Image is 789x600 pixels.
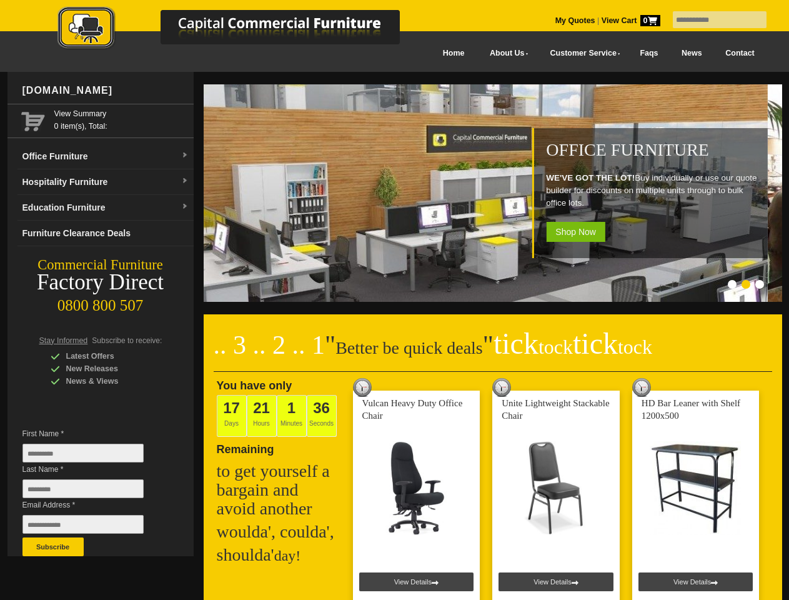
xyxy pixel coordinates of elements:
a: Education Furnituredropdown [17,195,194,221]
span: " [483,331,652,359]
img: tick tock deal clock [632,378,651,397]
input: Email Address * [22,515,144,534]
span: tock [618,336,652,358]
a: Contact [713,39,766,67]
a: Customer Service [536,39,628,67]
input: Last Name * [22,479,144,498]
a: My Quotes [555,16,595,25]
img: dropdown [181,152,189,159]
a: View Cart0 [599,16,660,25]
a: Office Furnituredropdown [17,144,194,169]
span: tock [538,336,573,358]
span: day! [274,547,301,564]
span: Email Address * [22,499,162,511]
a: Hospitality Furnituredropdown [17,169,194,195]
span: First Name * [22,427,162,440]
li: Page dot 2 [742,280,750,289]
span: Hours [247,395,277,437]
span: Shop Now [546,222,605,242]
span: 0 item(s), Total: [54,107,189,131]
span: Seconds [307,395,337,437]
div: 0800 800 507 [7,291,194,314]
span: Minutes [277,395,307,437]
a: News [670,39,713,67]
span: 17 [223,399,240,416]
a: About Us [476,39,536,67]
div: Latest Offers [51,350,169,362]
a: Capital Commercial Furniture Logo [23,6,460,56]
div: New Releases [51,362,169,375]
span: tick tick [494,327,652,360]
input: First Name * [22,444,144,462]
h2: to get yourself a bargain and avoid another [217,462,342,518]
h2: Better be quick deals [214,334,772,372]
div: Commercial Furniture [7,256,194,274]
span: 21 [253,399,270,416]
img: dropdown [181,177,189,185]
span: Days [217,395,247,437]
span: You have only [217,379,292,392]
img: Capital Commercial Furniture Logo [23,6,460,52]
span: 0 [640,15,660,26]
h2: woulda', coulda', [217,522,342,541]
div: Factory Direct [7,274,194,291]
span: Subscribe to receive: [92,336,162,345]
span: 36 [313,399,330,416]
span: 1 [287,399,295,416]
img: dropdown [181,203,189,211]
li: Page dot 3 [755,280,764,289]
strong: View Cart [602,16,660,25]
span: Last Name * [22,463,162,476]
img: tick tock deal clock [353,378,372,397]
span: " [325,331,335,359]
a: View Summary [54,107,189,120]
button: Subscribe [22,537,84,556]
p: Buy individually or use our quote builder for discounts on multiple units through to bulk office ... [546,172,761,209]
div: [DOMAIN_NAME] [17,72,194,109]
span: Remaining [217,438,274,456]
span: .. 3 .. 2 .. 1 [214,331,325,359]
h2: shoulda' [217,546,342,565]
a: Furniture Clearance Deals [17,221,194,246]
strong: WE'VE GOT THE LOT! [546,173,635,182]
li: Page dot 1 [728,280,737,289]
img: Office Furniture [189,84,770,302]
img: tick tock deal clock [492,378,511,397]
a: Faqs [628,39,670,67]
div: News & Views [51,375,169,387]
h1: Office Furniture [546,141,761,159]
span: Stay Informed [39,336,88,345]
